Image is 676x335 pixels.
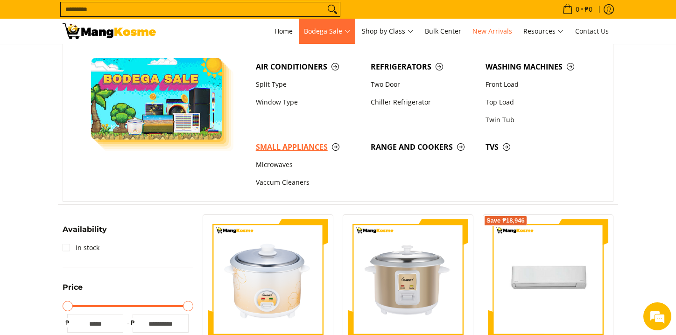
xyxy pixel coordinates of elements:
div: Minimize live chat window [153,5,176,27]
textarea: Type your message and hit 'Enter' [5,230,178,263]
a: Two Door [366,76,481,93]
a: Refrigerators [366,58,481,76]
a: Bulk Center [420,19,466,44]
span: 0 [574,6,581,13]
span: Shop by Class [362,26,414,37]
summary: Open [63,226,107,240]
a: Resources [519,19,569,44]
span: TVs [486,141,591,153]
a: TVs [481,138,596,156]
button: Search [325,2,340,16]
a: New Arrivals [468,19,517,44]
span: Resources [523,26,564,37]
span: New Arrivals [472,27,512,35]
a: Top Load [481,93,596,111]
span: ₱ [63,318,72,328]
summary: Open [63,284,83,298]
img: New Arrivals: Fresh Release from The Premium Brands l Mang Kosme [63,23,156,39]
a: Bodega Sale [299,19,355,44]
a: Contact Us [570,19,613,44]
span: Availability [63,226,107,233]
a: Split Type [251,76,366,93]
a: Home [270,19,297,44]
span: Refrigerators [371,61,476,73]
a: Washing Machines [481,58,596,76]
a: Vaccum Cleaners [251,174,366,192]
a: Front Load [481,76,596,93]
a: Twin Tub [481,111,596,129]
a: Air Conditioners [251,58,366,76]
a: Chiller Refrigerator [366,93,481,111]
a: Window Type [251,93,366,111]
span: Washing Machines [486,61,591,73]
nav: Main Menu [165,19,613,44]
span: Bodega Sale [304,26,351,37]
a: Microwaves [251,156,366,174]
span: Small Appliances [256,141,361,153]
img: Bodega Sale [91,58,222,140]
span: Contact Us [575,27,609,35]
span: • [560,4,595,14]
span: Bulk Center [425,27,461,35]
span: ₱ [128,318,137,328]
a: Range and Cookers [366,138,481,156]
a: Shop by Class [357,19,418,44]
a: Small Appliances [251,138,366,156]
span: Save ₱18,946 [486,218,525,223]
span: Air Conditioners [256,61,361,73]
span: Home [275,27,293,35]
span: We're online! [54,105,129,199]
div: Chat with us now [49,52,157,64]
span: Range and Cookers [371,141,476,153]
a: In stock [63,240,99,255]
span: Price [63,284,83,291]
span: ₱0 [583,6,594,13]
